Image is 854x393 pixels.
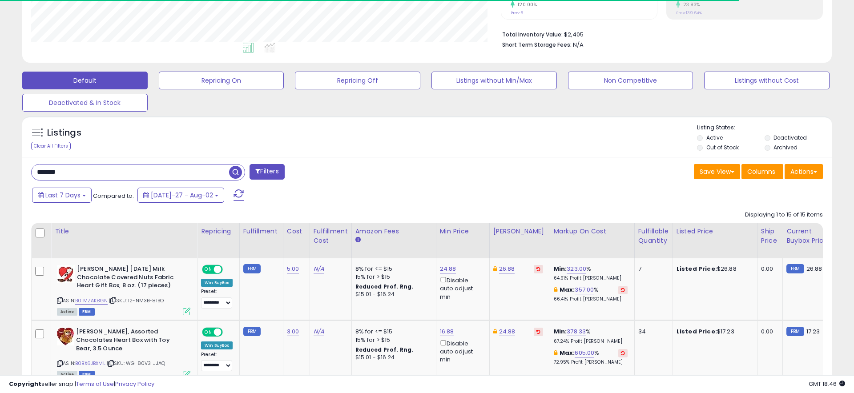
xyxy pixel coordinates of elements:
[440,227,486,236] div: Min Price
[222,329,236,336] span: OFF
[502,28,816,39] li: $2,405
[203,266,214,273] span: ON
[355,227,432,236] div: Amazon Fees
[638,265,666,273] div: 7
[745,211,823,219] div: Displaying 1 to 15 of 15 items
[314,227,348,245] div: Fulfillment Cost
[355,283,414,290] b: Reduced Prof. Rng.
[761,265,776,273] div: 0.00
[773,134,807,141] label: Deactivated
[786,327,804,336] small: FBM
[554,227,631,236] div: Markup on Cost
[355,328,429,336] div: 8% for <= $15
[785,164,823,179] button: Actions
[57,328,74,345] img: 518j9M0ElxL._SL40_.jpg
[201,341,233,349] div: Win BuyBox
[806,265,822,273] span: 26.88
[560,349,575,357] b: Max:
[554,338,628,345] p: 67.24% Profit [PERSON_NAME]
[287,327,299,336] a: 3.00
[287,227,306,236] div: Cost
[677,265,750,273] div: $26.88
[355,336,429,344] div: 15% for > $15
[314,265,324,273] a: N/A
[560,285,575,294] b: Max:
[677,227,753,236] div: Listed Price
[741,164,783,179] button: Columns
[786,264,804,273] small: FBM
[57,308,77,316] span: All listings currently available for purchase on Amazon
[32,188,92,203] button: Last 7 Days
[243,227,279,236] div: Fulfillment
[55,227,193,236] div: Title
[57,265,190,314] div: ASIN:
[431,72,557,89] button: Listings without Min/Max
[79,308,95,316] span: FBM
[440,265,456,273] a: 24.88
[243,327,261,336] small: FBM
[677,327,717,336] b: Listed Price:
[9,380,154,389] div: seller snap | |
[93,192,134,200] span: Compared to:
[75,297,108,305] a: B01MZAK8GN
[677,328,750,336] div: $17.23
[137,188,224,203] button: [DATE]-27 - Aug-02
[554,296,628,302] p: 66.41% Profit [PERSON_NAME]
[115,380,154,388] a: Privacy Policy
[159,72,284,89] button: Repricing On
[554,328,628,344] div: %
[355,346,414,353] b: Reduced Prof. Rng.
[677,265,717,273] b: Listed Price:
[243,264,261,273] small: FBM
[355,291,429,298] div: $15.01 - $16.24
[355,236,361,244] small: Amazon Fees.
[554,359,628,365] p: 72.95% Profit [PERSON_NAME]
[638,328,666,336] div: 34
[22,72,148,89] button: Default
[75,360,105,367] a: B0BX6JBXML
[499,265,515,273] a: 26.88
[440,275,483,301] div: Disable auto adjust min
[706,144,739,151] label: Out of Stock
[45,191,81,200] span: Last 7 Days
[554,275,628,281] p: 64.91% Profit [PERSON_NAME]
[786,227,832,245] div: Current Buybox Price
[511,10,523,16] small: Prev: 5
[499,327,516,336] a: 24.88
[575,349,594,357] a: 605.00
[250,164,284,180] button: Filters
[515,1,537,8] small: 120.00%
[638,227,669,245] div: Fulfillable Quantity
[704,72,830,89] button: Listings without Cost
[201,279,233,287] div: Win BuyBox
[22,94,148,112] button: Deactivated & In Stock
[502,41,572,48] b: Short Term Storage Fees:
[493,227,546,236] div: [PERSON_NAME]
[694,164,740,179] button: Save View
[47,127,81,139] h5: Listings
[550,223,634,258] th: The percentage added to the cost of goods (COGS) that forms the calculator for Min & Max prices.
[747,167,775,176] span: Columns
[554,265,628,281] div: %
[440,327,454,336] a: 16.88
[314,327,324,336] a: N/A
[203,329,214,336] span: ON
[76,328,184,355] b: [PERSON_NAME], Assorted Chocolates Heart Box with Toy Bear, 3.5 Ounce
[57,265,75,283] img: 41hwNTLK2RL._SL40_.jpg
[676,10,702,16] small: Prev: 139.64%
[809,380,845,388] span: 2025-08-11 18:46 GMT
[201,352,233,372] div: Preset:
[9,380,41,388] strong: Copyright
[107,360,165,367] span: | SKU: WG-80V3-JJAQ
[568,72,693,89] button: Non Competitive
[761,328,776,336] div: 0.00
[575,285,594,294] a: 357.00
[806,327,820,336] span: 17.23
[554,265,567,273] b: Min:
[773,144,798,151] label: Archived
[761,227,779,245] div: Ship Price
[201,227,236,236] div: Repricing
[440,338,483,364] div: Disable auto adjust min
[697,124,831,132] p: Listing States:
[680,1,700,8] small: 23.93%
